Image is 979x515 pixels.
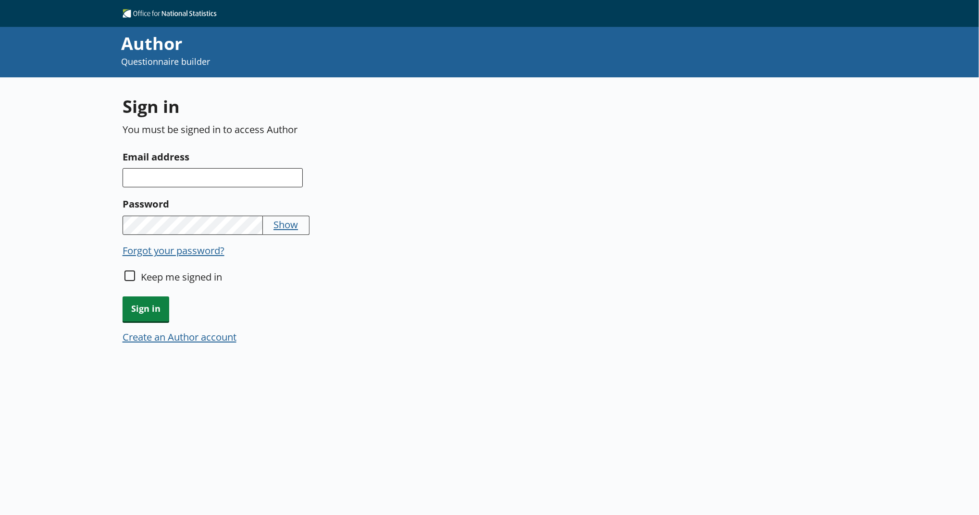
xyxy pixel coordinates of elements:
button: Forgot your password? [123,244,224,257]
button: Show [273,218,298,231]
div: Author [121,32,659,56]
button: Create an Author account [123,330,236,343]
p: You must be signed in to access Author [123,123,605,136]
button: Sign in [123,296,169,321]
label: Password [123,196,605,211]
h1: Sign in [123,95,605,118]
label: Email address [123,149,605,164]
label: Keep me signed in [141,270,222,283]
p: Questionnaire builder [121,56,659,68]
